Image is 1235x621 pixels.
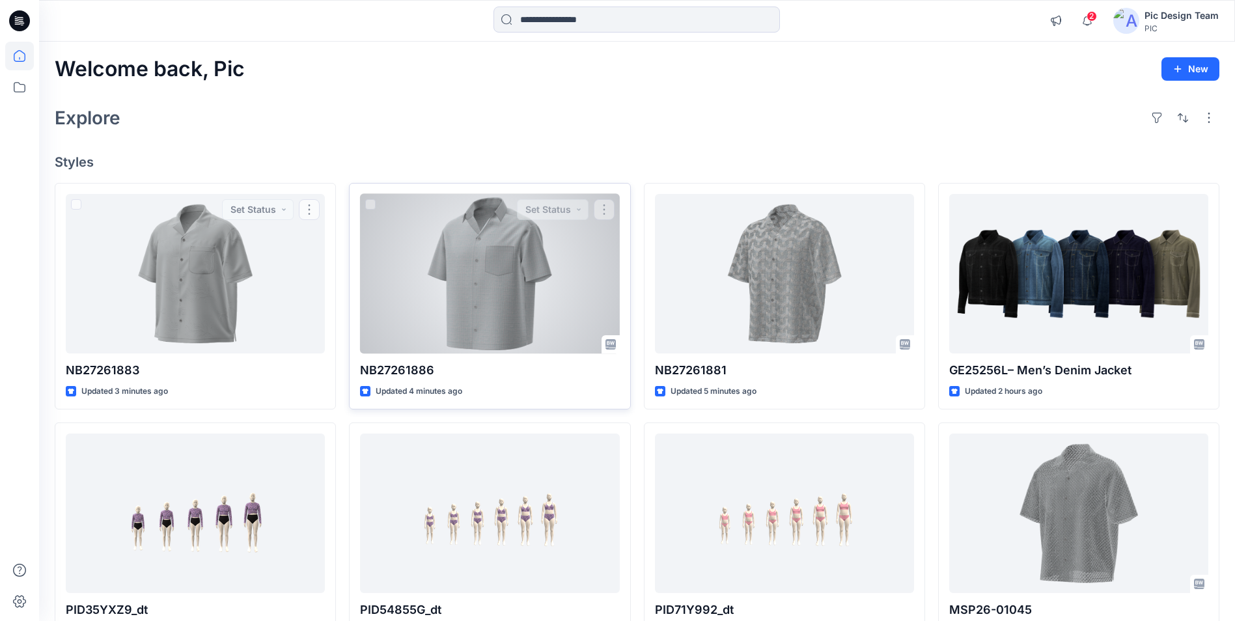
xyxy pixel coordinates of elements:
img: avatar [1113,8,1139,34]
a: NB27261886 [360,194,619,353]
p: NB27261883 [66,361,325,379]
h2: Explore [55,107,120,128]
p: NB27261886 [360,361,619,379]
div: PIC [1145,23,1219,33]
a: PID54855G_dt [360,434,619,593]
div: Pic Design Team [1145,8,1219,23]
p: Updated 4 minutes ago [376,385,462,398]
p: Updated 3 minutes ago [81,385,168,398]
a: PID35YXZ9_dt [66,434,325,593]
span: 2 [1087,11,1097,21]
p: MSP26-01045 [949,601,1208,619]
a: MSP26-01045 [949,434,1208,593]
p: NB27261881 [655,361,914,379]
p: Updated 5 minutes ago [671,385,756,398]
h2: Welcome back, Pic [55,57,245,81]
p: GE25256L– Men’s Denim Jacket [949,361,1208,379]
button: New [1161,57,1219,81]
p: PID54855G_dt [360,601,619,619]
a: NB27261881 [655,194,914,353]
a: NB27261883 [66,194,325,353]
h4: Styles [55,154,1219,170]
p: PID35YXZ9_dt [66,601,325,619]
p: Updated 2 hours ago [965,385,1042,398]
p: PID71Y992_dt [655,601,914,619]
a: GE25256L– Men’s Denim Jacket [949,194,1208,353]
a: PID71Y992_dt [655,434,914,593]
